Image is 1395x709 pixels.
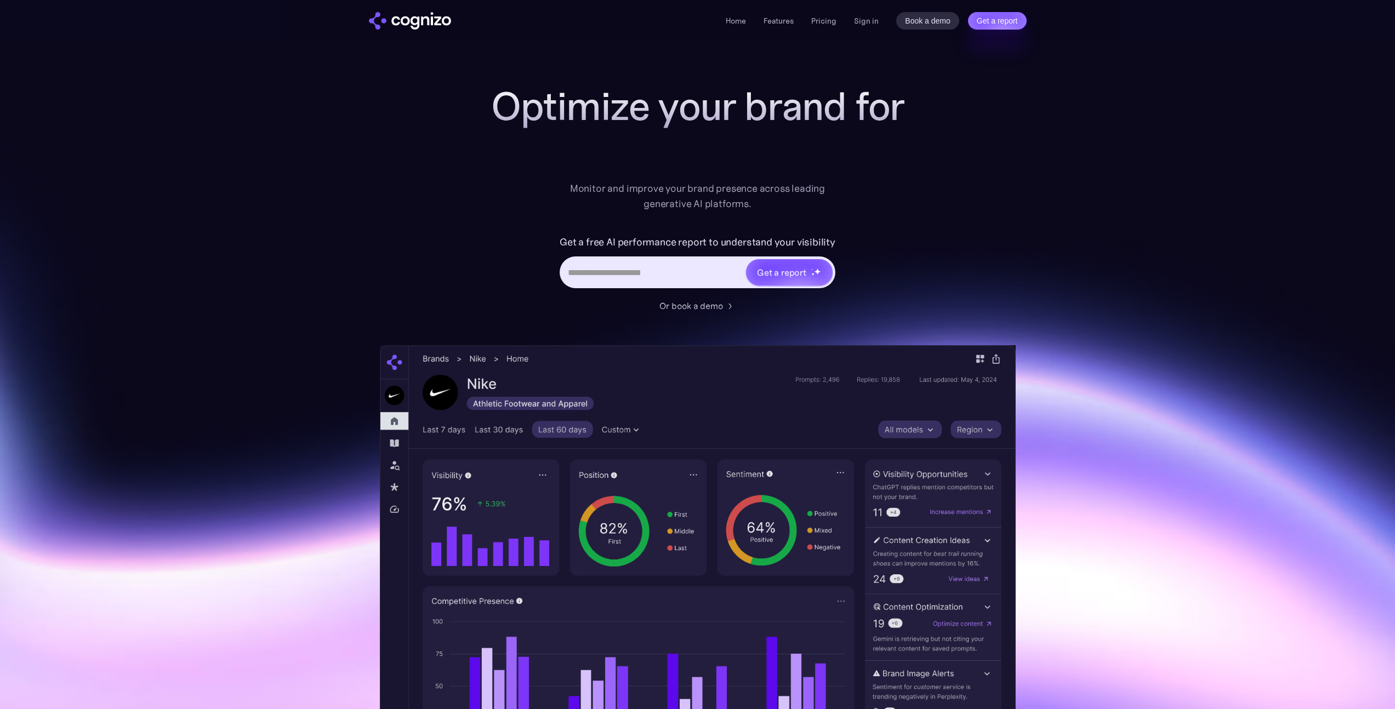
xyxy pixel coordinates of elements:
a: Features [764,16,794,26]
img: star [811,268,813,270]
a: Get a reportstarstarstar [745,258,834,287]
img: star [811,272,815,276]
div: Monitor and improve your brand presence across leading generative AI platforms. [563,181,833,211]
a: Book a demo [896,12,959,30]
div: Get a report [757,266,806,279]
img: cognizo logo [369,12,451,30]
form: Hero URL Input Form [560,233,835,294]
a: Sign in [854,14,879,27]
a: home [369,12,451,30]
h1: Optimize your brand for [479,84,917,128]
a: Get a report [968,12,1027,30]
a: Or book a demo [659,299,736,312]
a: Pricing [811,16,836,26]
div: Or book a demo [659,299,723,312]
img: star [814,268,821,275]
a: Home [726,16,746,26]
label: Get a free AI performance report to understand your visibility [560,233,835,251]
